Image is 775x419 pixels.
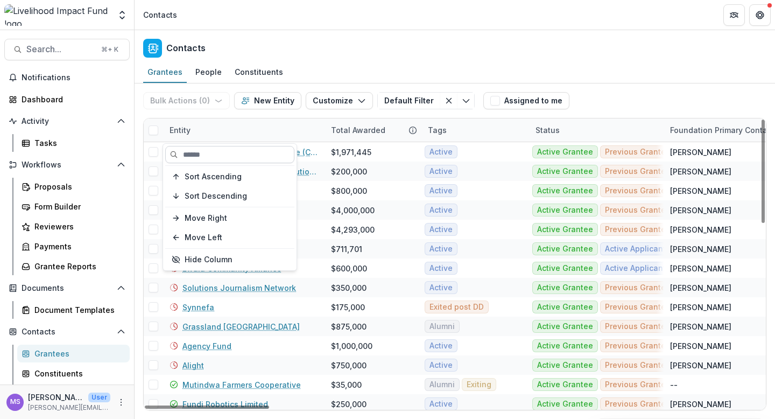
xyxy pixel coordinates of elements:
[421,118,529,142] div: Tags
[331,360,367,371] div: $750,000
[670,302,731,313] div: [PERSON_NAME]
[440,92,457,109] button: Clear filter
[429,380,455,389] span: Alumni
[22,160,112,170] span: Workflows
[723,4,745,26] button: Partners
[605,400,671,409] span: Previous Grantee
[331,185,367,197] div: $800,000
[670,321,731,332] div: [PERSON_NAME]
[537,264,593,273] span: Active Grantee
[185,192,247,201] span: Sort Descending
[28,403,110,413] p: [PERSON_NAME][EMAIL_ADDRESS][DOMAIN_NAME]
[331,321,367,332] div: $875,000
[537,225,593,234] span: Active Grantee
[429,341,453,351] span: Active
[331,399,367,410] div: $250,000
[165,210,294,227] button: Move Right
[537,283,593,292] span: Active Grantee
[331,224,375,235] div: $4,293,000
[457,92,475,109] button: Toggle menu
[234,92,301,109] button: New Entity
[605,167,671,176] span: Previous Grantee
[537,245,593,254] span: Active Grantee
[182,360,204,371] a: Alight
[4,69,130,86] button: Notifications
[22,327,112,337] span: Contacts
[331,379,362,390] div: $35,000
[4,39,130,60] button: Search...
[26,44,95,54] span: Search...
[670,243,731,255] div: [PERSON_NAME]
[605,206,671,215] span: Previous Grantee
[17,257,130,275] a: Grantee Reports
[670,282,731,294] div: [PERSON_NAME]
[529,124,566,136] div: Status
[331,166,367,177] div: $200,000
[34,241,121,252] div: Payments
[467,380,491,389] span: Exiting
[34,304,121,316] div: Document Templates
[182,379,301,390] a: Mutindwa Farmers Cooperative
[34,348,121,359] div: Grantees
[143,64,187,80] div: Grantees
[306,92,373,109] button: Customize
[182,340,231,352] a: Agency Fund
[537,303,593,312] span: Active Grantee
[670,263,731,274] div: [PERSON_NAME]
[331,282,367,294] div: $350,000
[429,206,453,215] span: Active
[17,218,130,235] a: Reviewers
[163,118,325,142] div: Entity
[429,186,453,195] span: Active
[429,361,453,370] span: Active
[166,43,206,53] h2: Contacts
[139,7,181,23] nav: breadcrumb
[34,201,121,212] div: Form Builder
[191,62,226,83] a: People
[34,368,121,379] div: Constituents
[670,340,731,352] div: [PERSON_NAME]
[165,229,294,246] button: Move Left
[605,225,671,234] span: Previous Grantee
[537,186,593,195] span: Active Grantee
[429,225,453,234] span: Active
[429,245,453,254] span: Active
[17,301,130,319] a: Document Templates
[182,321,300,332] a: Grassland [GEOGRAPHIC_DATA]
[421,124,453,136] div: Tags
[191,64,226,80] div: People
[605,186,671,195] span: Previous Grantee
[99,44,121,55] div: ⌘ + K
[17,365,130,382] a: Constituents
[670,146,731,158] div: [PERSON_NAME]
[88,393,110,402] p: User
[325,124,392,136] div: Total Awarded
[28,392,84,403] p: [PERSON_NAME]
[163,124,197,136] div: Entity
[605,303,671,312] span: Previous Grantee
[4,4,110,26] img: Livelihood Impact Fund logo
[182,282,296,294] a: Solutions Journalism Network
[670,399,731,410] div: [PERSON_NAME]
[537,322,593,331] span: Active Grantee
[331,146,371,158] div: $1,971,445
[143,92,230,109] button: Bulk Actions (0)
[537,341,593,351] span: Active Grantee
[4,90,130,108] a: Dashboard
[4,280,130,297] button: Open Documents
[605,245,666,254] span: Active Applicant
[605,322,671,331] span: Previous Grantee
[537,400,593,409] span: Active Grantee
[230,64,287,80] div: Constituents
[429,264,453,273] span: Active
[17,238,130,255] a: Payments
[605,380,671,389] span: Previous Grantee
[670,185,731,197] div: [PERSON_NAME]
[34,137,121,149] div: Tasks
[529,118,664,142] div: Status
[605,148,671,157] span: Previous Grantee
[4,113,130,130] button: Open Activity
[429,322,455,331] span: Alumni
[331,302,365,313] div: $175,000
